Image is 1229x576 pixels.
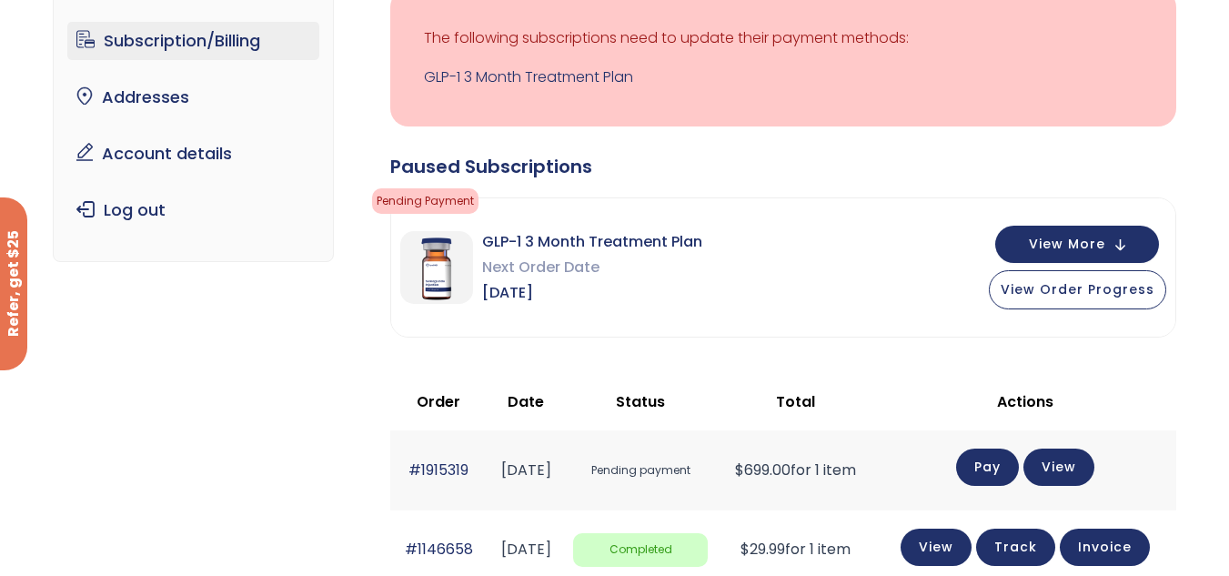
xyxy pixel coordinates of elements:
span: Status [616,391,665,412]
span: 699.00 [735,460,791,480]
a: GLP-1 3 Month Treatment Plan [424,65,1143,90]
span: GLP-1 3 Month Treatment Plan [482,229,702,255]
p: The following subscriptions need to update their payment methods: [424,25,1143,51]
span: View More [1029,238,1105,250]
button: View Order Progress [989,270,1166,309]
img: GLP-1 3 Month Treatment Plan [400,231,473,304]
span: Total [776,391,815,412]
a: Pay [956,449,1019,486]
a: Addresses [67,78,319,116]
a: Subscription/Billing [67,22,319,60]
button: View More [995,226,1159,263]
span: [DATE] [482,280,702,306]
time: [DATE] [501,460,551,480]
a: Account details [67,135,319,173]
span: Completed [573,533,708,567]
a: Invoice [1060,529,1150,566]
span: Date [508,391,544,412]
span: Next Order Date [482,255,702,280]
span: Actions [997,391,1053,412]
a: View [1023,449,1094,486]
div: Paused Subscriptions [390,154,1176,179]
span: 29.99 [740,539,785,560]
td: for 1 item [717,430,874,510]
a: #1915319 [408,460,468,480]
a: Track [976,529,1055,566]
span: Pending payment [573,454,708,488]
a: View [901,529,972,566]
span: Pending Payment [372,188,479,214]
span: $ [740,539,750,560]
a: Log out [67,191,319,229]
span: View Order Progress [1001,280,1154,298]
span: Order [417,391,460,412]
a: #1146658 [405,539,473,560]
span: $ [735,460,744,480]
time: [DATE] [501,539,551,560]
